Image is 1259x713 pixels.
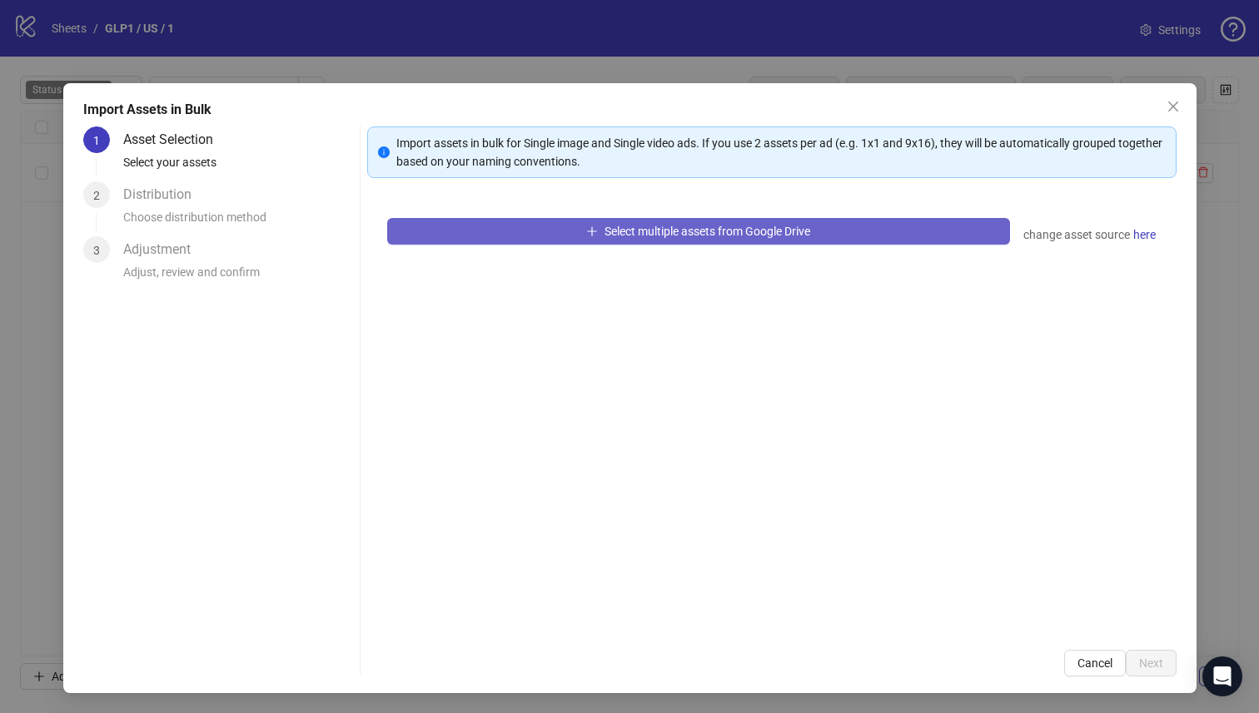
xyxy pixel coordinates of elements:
div: Open Intercom Messenger [1202,656,1242,696]
button: Close [1159,93,1186,120]
span: 3 [93,244,100,257]
div: change asset source [1023,225,1156,245]
span: Select multiple assets from Google Drive [605,225,810,238]
div: Adjust, review and confirm [123,263,353,291]
div: Asset Selection [123,126,226,153]
div: Import Assets in Bulk [83,100,1177,120]
button: Cancel [1063,650,1125,676]
button: Select multiple assets from Google Drive [387,218,1010,245]
span: here [1132,225,1155,244]
div: Choose distribution method [123,208,353,236]
span: Cancel [1077,656,1112,670]
span: 2 [93,189,100,202]
div: Select your assets [123,153,353,181]
div: Adjustment [123,236,204,263]
button: Next [1125,650,1176,676]
span: info-circle [378,146,390,158]
a: here [1132,225,1156,245]
span: plus [586,225,598,237]
span: close [1166,100,1179,113]
div: Import assets in bulk for Single image and Single video ads. If you use 2 assets per ad (e.g. 1x1... [396,134,1166,171]
div: Distribution [123,181,205,208]
span: 1 [93,134,100,147]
